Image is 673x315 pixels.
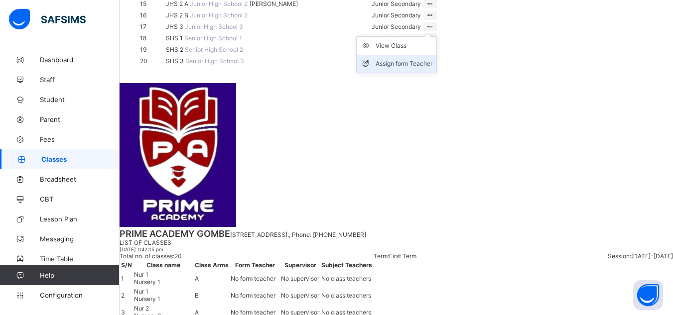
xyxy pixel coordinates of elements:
span: Junior Secondary [372,23,421,30]
span: Broadsheet [40,175,120,183]
span: Session: [608,252,631,260]
td: A [194,270,229,286]
span: SHS 3 [166,57,185,65]
span: Messaging [40,235,120,243]
span: Junior High School 2 [190,11,248,19]
span: Fees [40,135,120,143]
span: JHS 2 B [166,11,190,19]
td: 17 [139,21,164,32]
span: SHS 1 [166,34,184,42]
th: Form Teacher [230,261,279,269]
span: Nursery 1 [134,295,193,303]
span: Junior High School 3 [185,23,243,30]
span: [STREET_ADDRESS]. , Phone: [PHONE_NUMBER] [230,231,366,238]
span: First Term [389,252,416,260]
img: safsims [9,9,86,30]
span: Lesson Plan [40,215,120,223]
td: No form teacher [230,287,279,303]
div: View Class [376,41,432,51]
span: Junior Secondary [372,11,421,19]
span: [DATE]-[DATE] [631,252,673,260]
div: Assign form Teacher [376,59,432,69]
span: SHS 2 [166,46,185,53]
span: Prime Academy Gombe [120,228,230,239]
span: Classes [41,155,120,163]
span: Nursery 1 [134,278,193,286]
span: Student [40,96,120,104]
button: Open asap [633,280,663,310]
span: [DATE] 1:42:15 pm [120,246,673,252]
td: 19 [139,44,164,55]
td: No class teachers [321,270,373,286]
img: primegombe.png [120,83,236,227]
span: Time Table [40,255,120,263]
span: Nur 1 [134,288,193,295]
td: No supervisor [280,270,320,286]
span: 20 [174,252,182,260]
th: Class name [134,261,193,269]
th: Class Arms [194,261,229,269]
span: CBT [40,195,120,203]
span: List of Classes [120,239,171,246]
span: Configuration [40,291,119,299]
td: 1 [121,270,133,286]
span: Senior High School 3 [185,57,244,65]
td: No class teachers [321,287,373,303]
span: Senior High School 2 [185,46,243,53]
span: Term: [374,252,389,260]
span: JHS 3 [166,23,185,30]
span: Staff [40,76,120,84]
td: B [194,287,229,303]
td: 16 [139,10,164,20]
span: Parent [40,115,120,123]
span: Senior High School 1 [184,34,242,42]
td: No supervisor [280,287,320,303]
span: Dashboard [40,56,120,64]
span: Total no. of classes: [120,252,174,260]
td: 18 [139,33,164,43]
td: 20 [139,56,164,66]
td: 2 [121,287,133,303]
th: S/N [121,261,133,269]
th: Subject Teachers [321,261,373,269]
td: No form teacher [230,270,279,286]
th: Supervisor [280,261,320,269]
span: Nur 1 [134,271,193,278]
span: Help [40,271,119,279]
span: Nur 2 [134,305,193,312]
